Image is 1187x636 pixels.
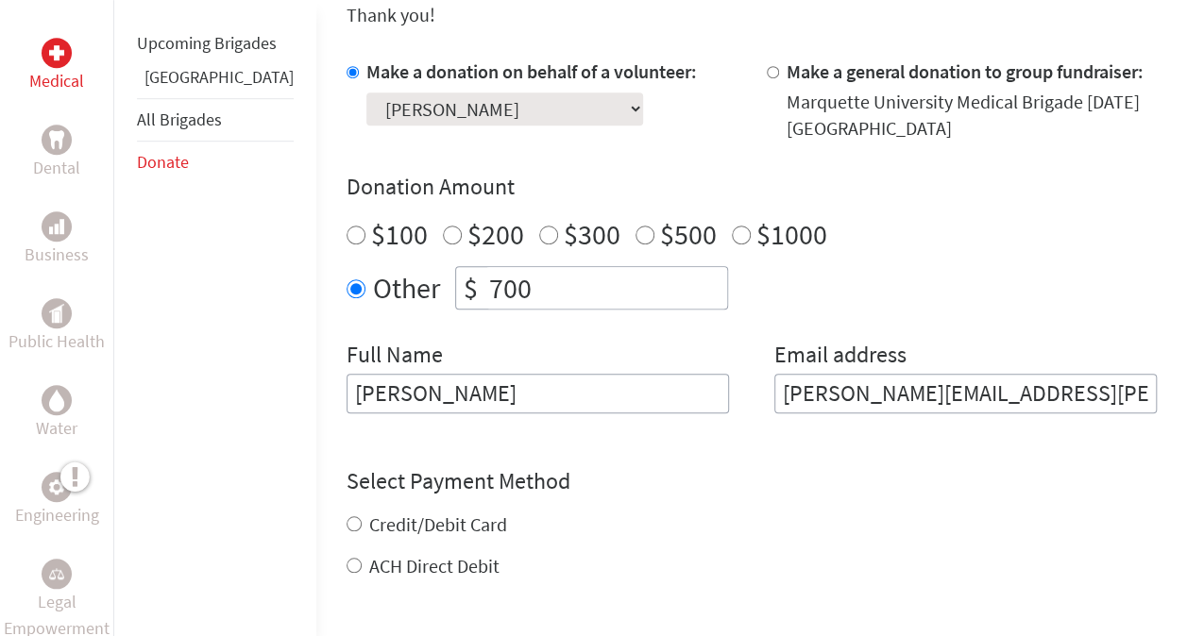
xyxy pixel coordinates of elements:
label: Full Name [347,340,443,374]
label: $500 [660,216,717,252]
p: Water [36,415,77,442]
img: Legal Empowerment [49,568,64,579]
label: Make a general donation to group fundraiser: [787,59,1144,83]
div: Engineering [42,472,72,502]
div: Dental [42,125,72,155]
a: Public HealthPublic Health [8,298,105,355]
input: Your Email [774,374,1157,413]
img: Water [49,389,64,410]
li: All Brigades [137,98,294,142]
div: Marquette University Medical Brigade [DATE] [GEOGRAPHIC_DATA] [787,89,1157,142]
label: ACH Direct Debit [369,554,500,577]
p: Business [25,242,89,268]
a: BusinessBusiness [25,211,89,268]
img: Public Health [49,304,64,323]
div: Public Health [42,298,72,328]
label: Credit/Debit Card [369,512,507,536]
p: Public Health [8,328,105,355]
a: All Brigades [137,109,222,130]
label: $1000 [756,216,827,252]
label: Other [373,266,440,310]
input: Enter Full Name [347,374,729,413]
li: Upcoming Brigades [137,23,294,64]
li: Panama [137,64,294,98]
p: Medical [29,68,84,94]
label: $100 [371,216,428,252]
label: $300 [564,216,620,252]
input: Enter Amount [485,267,727,309]
div: Water [42,385,72,415]
a: DentalDental [33,125,80,181]
a: EngineeringEngineering [15,472,99,528]
a: [GEOGRAPHIC_DATA] [144,66,294,88]
a: MedicalMedical [29,38,84,94]
label: $200 [467,216,524,252]
div: $ [456,267,485,309]
img: Dental [49,130,64,148]
a: Upcoming Brigades [137,32,277,54]
label: Make a donation on behalf of a volunteer: [366,59,697,83]
p: Dental [33,155,80,181]
div: Business [42,211,72,242]
li: Donate [137,142,294,183]
img: Engineering [49,479,64,494]
div: Legal Empowerment [42,559,72,589]
label: Email address [774,340,907,374]
div: Medical [42,38,72,68]
img: Medical [49,45,64,60]
h4: Select Payment Method [347,466,1157,496]
a: Donate [137,151,189,173]
a: WaterWater [36,385,77,442]
img: Business [49,219,64,234]
h4: Donation Amount [347,172,1157,202]
p: Engineering [15,502,99,528]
